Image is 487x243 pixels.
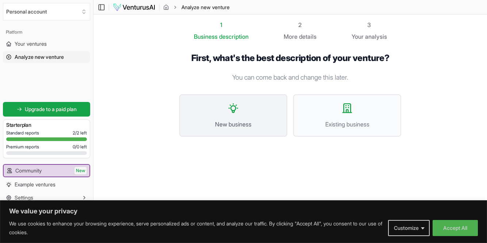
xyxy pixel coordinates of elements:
button: Existing business [293,94,401,137]
a: Your ventures [3,38,90,50]
span: Premium reports [6,144,39,150]
span: Existing business [301,120,393,129]
button: Accept All [433,220,478,236]
button: New business [179,94,287,137]
span: 2 / 2 left [73,130,87,136]
span: 0 / 0 left [73,144,87,150]
div: Platform [3,26,90,38]
span: Example ventures [15,181,55,188]
span: Upgrade to a paid plan [25,106,77,113]
div: 3 [352,20,387,29]
span: Business [194,32,218,41]
img: logo [113,3,156,12]
span: New [74,167,87,174]
p: You can come back and change this later. [179,72,401,83]
span: Settings [15,194,33,201]
div: 1 [194,20,249,29]
span: details [299,33,317,40]
p: We use cookies to enhance your browsing experience, serve personalized ads or content, and analyz... [9,219,383,237]
p: We value your privacy [9,207,478,216]
span: analysis [365,33,387,40]
a: Upgrade to a paid plan [3,102,90,117]
span: More [284,32,298,41]
a: Analyze new venture [3,51,90,63]
span: Your [352,32,364,41]
div: 2 [284,20,317,29]
button: Customize [388,220,430,236]
span: Standard reports [6,130,39,136]
span: Your ventures [15,40,47,48]
a: Example ventures [3,179,90,190]
nav: breadcrumb [163,4,230,11]
a: CommunityNew [4,165,89,176]
span: description [219,33,249,40]
button: Settings [3,192,90,204]
span: New business [187,120,279,129]
h3: Starter plan [6,121,87,129]
button: Select an organization [3,3,90,20]
span: Analyze new venture [15,53,64,61]
span: Analyze new venture [181,4,230,11]
span: Community [15,167,42,174]
h1: First, what's the best description of your venture? [179,53,401,64]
